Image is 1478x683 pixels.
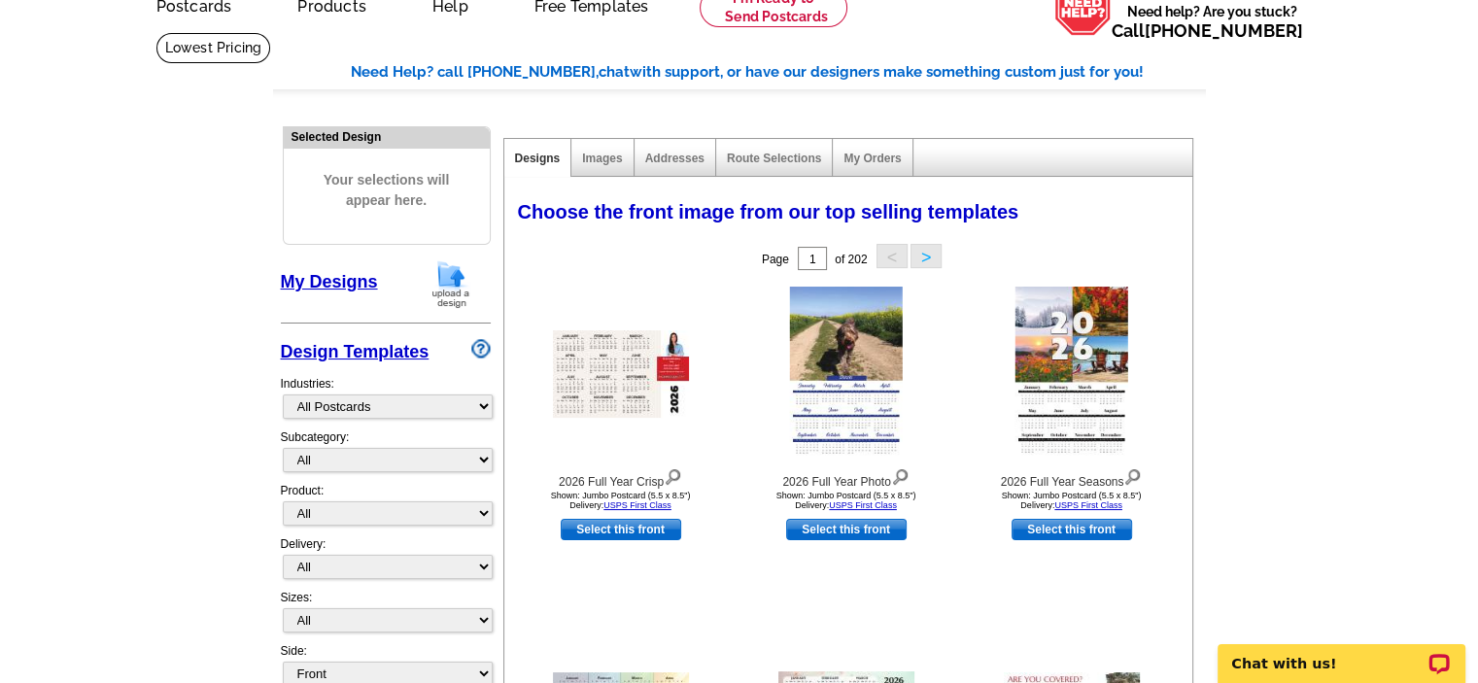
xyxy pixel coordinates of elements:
a: use this design [561,519,681,540]
div: 2026 Full Year Photo [739,464,953,491]
div: Shown: Jumbo Postcard (5.5 x 8.5") Delivery: [965,491,1179,510]
span: of 202 [835,253,867,266]
a: USPS First Class [603,500,671,510]
iframe: LiveChat chat widget [1205,622,1478,683]
a: Design Templates [281,342,430,361]
span: Need help? Are you stuck? [1112,2,1313,41]
img: 2026 Full Year Seasons [1014,287,1128,461]
a: use this design [786,519,907,540]
button: > [911,244,942,268]
div: 2026 Full Year Crisp [514,464,728,491]
a: Designs [515,152,561,165]
a: use this design [1012,519,1132,540]
a: [PHONE_NUMBER] [1145,20,1303,41]
a: My Orders [843,152,901,165]
span: Page [762,253,789,266]
img: view design details [891,464,910,486]
img: 2026 Full Year Crisp [553,330,689,418]
img: upload-design [426,259,476,309]
span: Your selections will appear here. [298,151,475,230]
a: USPS First Class [829,500,897,510]
span: Call [1112,20,1303,41]
a: My Designs [281,272,378,291]
a: Route Selections [727,152,821,165]
img: view design details [664,464,682,486]
div: Need Help? call [PHONE_NUMBER], with support, or have our designers make something custom just fo... [351,61,1206,84]
a: Images [582,152,622,165]
span: chat [599,63,630,81]
div: Subcategory: [281,428,491,482]
div: Industries: [281,365,491,428]
a: USPS First Class [1054,500,1122,510]
img: view design details [1123,464,1142,486]
img: 2026 Full Year Photo [789,287,903,461]
span: Choose the front image from our top selling templates [518,201,1019,222]
a: Addresses [645,152,705,165]
div: Shown: Jumbo Postcard (5.5 x 8.5") Delivery: [739,491,953,510]
div: Selected Design [284,127,490,146]
div: Sizes: [281,589,491,642]
div: Delivery: [281,535,491,589]
img: design-wizard-help-icon.png [471,339,491,359]
div: Product: [281,482,491,535]
div: Shown: Jumbo Postcard (5.5 x 8.5") Delivery: [514,491,728,510]
div: 2026 Full Year Seasons [965,464,1179,491]
button: < [876,244,908,268]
